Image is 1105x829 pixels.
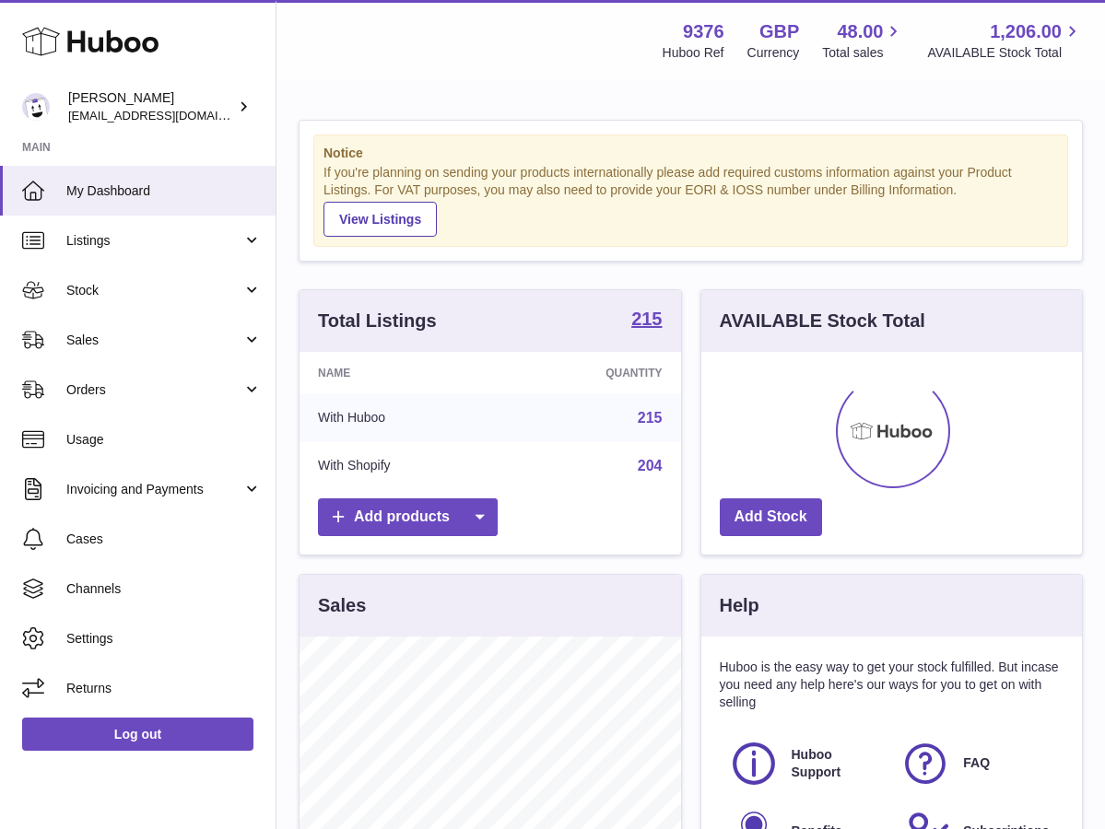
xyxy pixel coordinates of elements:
[963,754,990,772] span: FAQ
[631,309,662,328] strong: 215
[318,309,437,333] h3: Total Listings
[22,718,253,751] a: Log out
[66,431,262,449] span: Usage
[720,498,822,536] a: Add Stock
[66,481,242,498] span: Invoicing and Payments
[66,580,262,598] span: Channels
[837,19,883,44] span: 48.00
[900,739,1054,788] a: FAQ
[638,458,663,473] a: 204
[759,19,799,44] strong: GBP
[822,44,904,62] span: Total sales
[683,19,724,44] strong: 9376
[318,498,498,536] a: Add products
[638,410,663,426] a: 215
[927,44,1083,62] span: AVAILABLE Stock Total
[300,352,505,394] th: Name
[631,309,662,332] a: 215
[300,394,505,442] td: With Huboo
[66,282,242,299] span: Stock
[68,89,234,124] div: [PERSON_NAME]
[720,309,925,333] h3: AVAILABLE Stock Total
[66,680,262,697] span: Returns
[323,202,437,237] a: View Listings
[663,44,724,62] div: Huboo Ref
[729,739,883,788] a: Huboo Support
[990,19,1062,44] span: 1,206.00
[66,381,242,399] span: Orders
[66,332,242,349] span: Sales
[505,352,681,394] th: Quantity
[747,44,800,62] div: Currency
[720,659,1064,711] p: Huboo is the easy way to get your stock fulfilled. But incase you need any help here's our ways f...
[68,108,271,123] span: [EMAIL_ADDRESS][DOMAIN_NAME]
[22,93,50,121] img: info@azura-rose.com
[323,164,1058,236] div: If you're planning on sending your products internationally please add required customs informati...
[66,630,262,648] span: Settings
[323,145,1058,162] strong: Notice
[822,19,904,62] a: 48.00 Total sales
[300,442,505,490] td: With Shopify
[66,531,262,548] span: Cases
[720,593,759,618] h3: Help
[318,593,366,618] h3: Sales
[66,232,242,250] span: Listings
[792,746,881,781] span: Huboo Support
[66,182,262,200] span: My Dashboard
[927,19,1083,62] a: 1,206.00 AVAILABLE Stock Total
